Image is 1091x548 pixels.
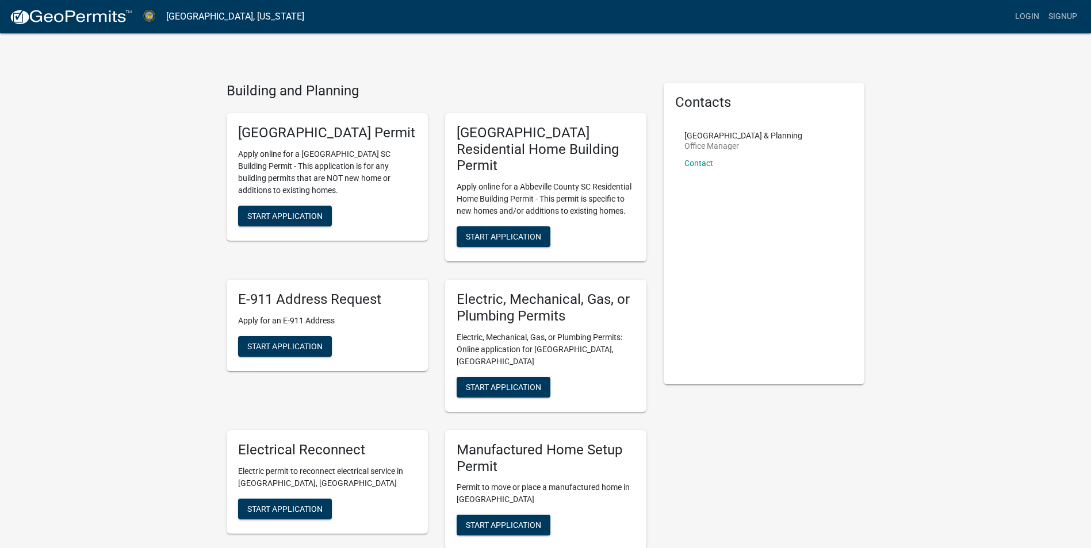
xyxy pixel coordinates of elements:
a: Login [1010,6,1044,28]
p: Apply online for a [GEOGRAPHIC_DATA] SC Building Permit - This application is for any building pe... [238,148,416,196]
h5: Manufactured Home Setup Permit [457,442,635,475]
p: Electric, Mechanical, Gas, or Plumbing Permits: Online application for [GEOGRAPHIC_DATA], [GEOGRA... [457,331,635,368]
h5: E-911 Address Request [238,291,416,308]
h5: [GEOGRAPHIC_DATA] Permit [238,125,416,141]
span: Start Application [466,382,541,391]
p: Apply for an E-911 Address [238,315,416,327]
span: Start Application [247,341,323,350]
h4: Building and Planning [227,83,646,99]
span: Start Application [466,520,541,530]
button: Start Application [238,206,332,226]
h5: Contacts [675,94,853,111]
button: Start Application [457,377,550,398]
p: Electric permit to reconnect electrical service in [GEOGRAPHIC_DATA], [GEOGRAPHIC_DATA] [238,465,416,489]
button: Start Application [238,336,332,357]
button: Start Application [457,226,550,247]
span: Start Application [247,211,323,220]
a: Contact [684,159,713,168]
a: [GEOGRAPHIC_DATA], [US_STATE] [166,7,304,26]
button: Start Application [238,499,332,519]
p: [GEOGRAPHIC_DATA] & Planning [684,132,802,140]
h5: Electrical Reconnect [238,442,416,458]
p: Permit to move or place a manufactured home in [GEOGRAPHIC_DATA] [457,481,635,505]
p: Office Manager [684,142,802,150]
h5: [GEOGRAPHIC_DATA] Residential Home Building Permit [457,125,635,174]
span: Start Application [466,232,541,241]
a: Signup [1044,6,1082,28]
p: Apply online for a Abbeville County SC Residential Home Building Permit - This permit is specific... [457,181,635,217]
span: Start Application [247,504,323,513]
h5: Electric, Mechanical, Gas, or Plumbing Permits [457,291,635,325]
img: Abbeville County, South Carolina [141,9,157,24]
button: Start Application [457,515,550,535]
